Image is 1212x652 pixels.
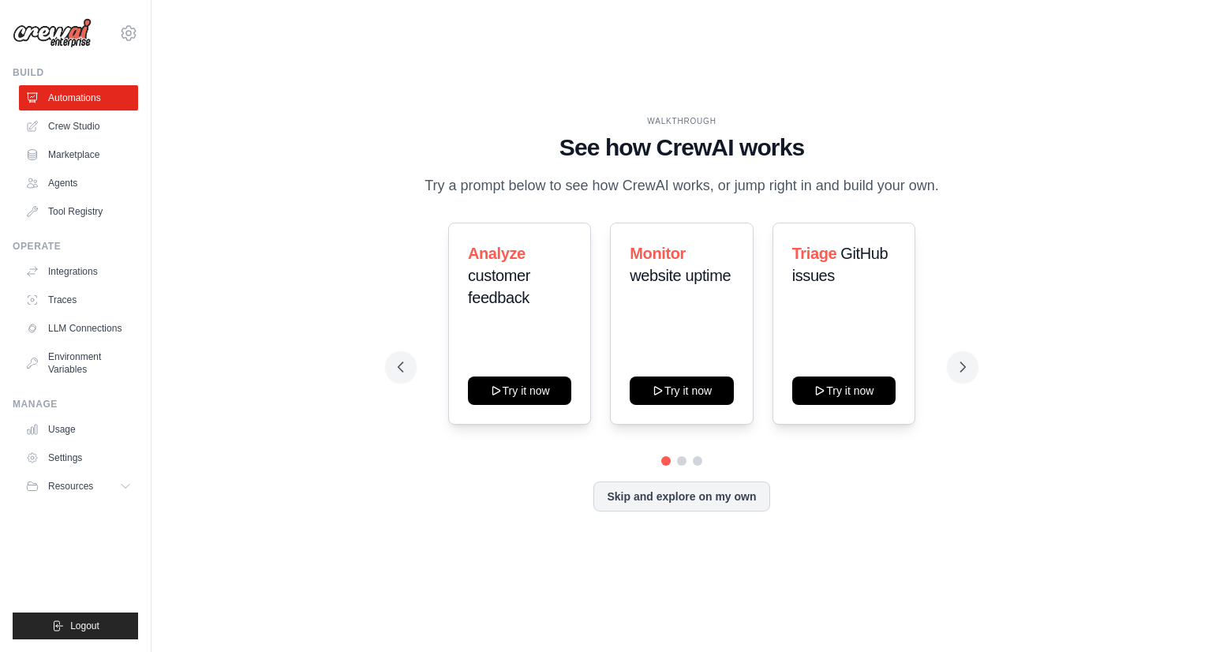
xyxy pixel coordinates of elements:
[468,377,571,405] button: Try it now
[70,620,99,632] span: Logout
[792,245,837,262] span: Triage
[468,267,530,306] span: customer feedback
[19,344,138,382] a: Environment Variables
[19,199,138,224] a: Tool Registry
[19,142,138,167] a: Marketplace
[19,170,138,196] a: Agents
[19,316,138,341] a: LLM Connections
[792,245,888,284] span: GitHub issues
[398,133,966,162] h1: See how CrewAI works
[630,267,731,284] span: website uptime
[13,18,92,48] img: Logo
[19,114,138,139] a: Crew Studio
[48,480,93,493] span: Resources
[19,445,138,470] a: Settings
[19,287,138,313] a: Traces
[19,417,138,442] a: Usage
[792,377,896,405] button: Try it now
[13,398,138,410] div: Manage
[593,482,769,511] button: Skip and explore on my own
[19,85,138,111] a: Automations
[468,245,526,262] span: Analyze
[13,613,138,639] button: Logout
[630,245,686,262] span: Monitor
[19,474,138,499] button: Resources
[13,240,138,253] div: Operate
[417,174,947,197] p: Try a prompt below to see how CrewAI works, or jump right in and build your own.
[19,259,138,284] a: Integrations
[398,115,966,127] div: WALKTHROUGH
[630,377,733,405] button: Try it now
[13,66,138,79] div: Build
